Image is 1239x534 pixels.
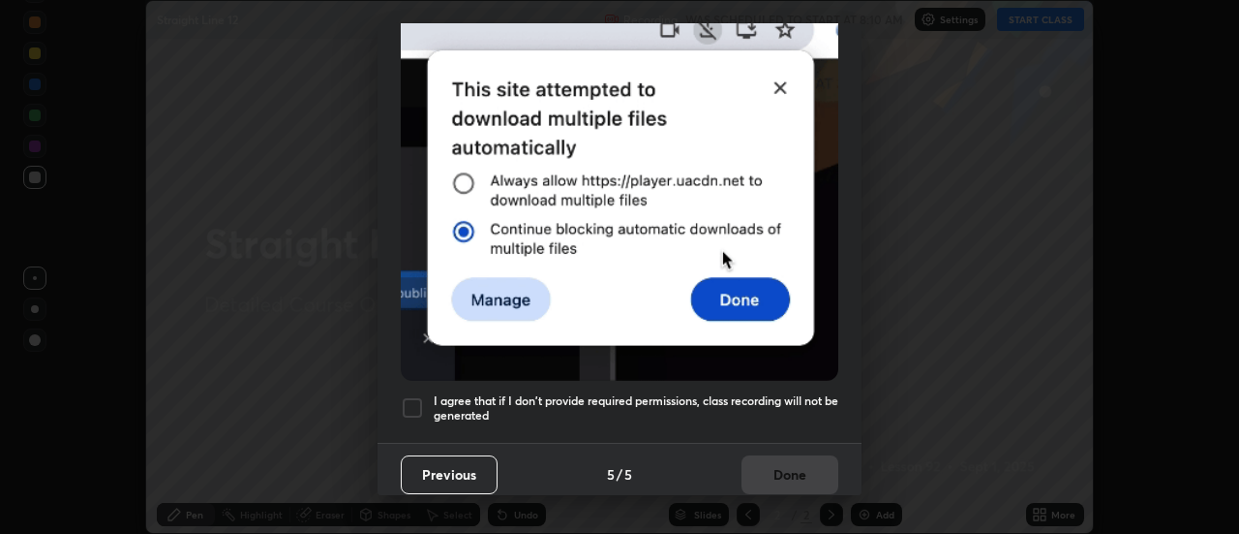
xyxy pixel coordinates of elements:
[607,464,615,485] h4: 5
[624,464,632,485] h4: 5
[617,464,622,485] h4: /
[434,393,838,424] h5: I agree that if I don't provide required permissions, class recording will not be generated
[401,455,498,494] button: Previous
